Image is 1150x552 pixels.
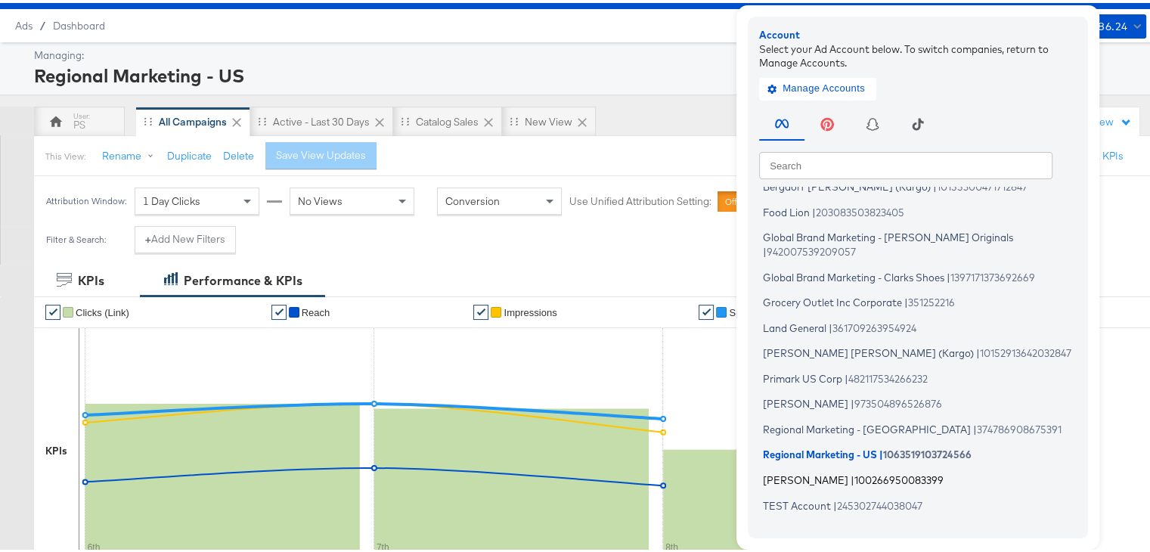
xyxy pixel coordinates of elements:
[845,369,848,381] span: |
[525,112,572,126] div: New View
[729,304,758,315] span: Spend
[763,203,810,215] span: Food Lion
[848,369,928,381] span: 482117534266232
[223,146,254,160] button: Delete
[763,268,944,280] span: Global Brand Marketing - Clarks Shoes
[883,445,972,457] span: 1063519103724566
[816,203,904,215] span: 203083503823405
[759,25,1077,39] div: Account
[767,242,856,254] span: 942007539209057
[78,269,104,287] div: KPIs
[976,344,980,356] span: |
[445,191,500,205] span: Conversion
[770,77,865,95] span: Manage Accounts
[45,193,127,203] div: Attribution Window:
[833,496,837,508] span: |
[73,115,85,129] div: PS
[1067,11,1146,36] button: $8,286.24
[184,269,302,287] div: Performance & KPIs
[908,293,955,305] span: 351252216
[763,242,767,254] span: |
[569,191,711,206] label: Use Unified Attribution Setting:
[759,74,876,97] button: Manage Accounts
[258,114,266,122] div: Drag to reorder tab
[159,112,227,126] div: All Campaigns
[763,395,848,407] span: [PERSON_NAME]
[401,114,409,122] div: Drag to reorder tab
[763,445,877,457] span: Regional Marketing - US
[854,395,942,407] span: 973504896526876
[91,140,170,167] button: Rename
[980,344,1071,356] span: 10152913642032847
[45,441,67,455] div: KPIs
[53,17,105,29] a: Dashboard
[947,268,950,280] span: |
[34,60,1142,85] div: Regional Marketing - US
[832,318,916,330] span: 361709263954924
[473,302,488,317] a: ✔
[870,522,962,534] span: 1004133309605220
[145,229,151,243] strong: +
[510,114,518,122] div: Drag to reorder tab
[45,231,107,242] div: Filter & Search:
[135,223,236,250] button: +Add New Filters
[763,471,848,483] span: [PERSON_NAME]
[763,293,902,305] span: Grocery Outlet Inc Corporate
[298,191,343,205] span: No Views
[144,114,152,122] div: Drag to reorder tab
[33,17,53,29] span: /
[933,178,937,190] span: |
[143,191,200,205] span: 1 Day Clicks
[763,228,1013,240] span: Global Brand Marketing - [PERSON_NAME] Originals
[851,395,854,407] span: |
[763,369,842,381] span: Primark US Corp
[15,17,33,29] span: Ads
[45,147,85,160] div: This View:
[854,471,944,483] span: 100266950083399
[759,39,1077,67] div: Select your Ad Account below. To switch companies, return to Manage Accounts.
[763,522,864,534] span: Total Wine Enterprise
[167,146,212,160] button: Duplicate
[879,445,883,457] span: |
[416,112,479,126] div: Catalog Sales
[504,304,556,315] span: Impressions
[904,293,908,305] span: |
[273,112,370,126] div: Active - Last 30 Days
[271,302,287,317] a: ✔
[937,178,1028,190] span: 10155300471712847
[950,268,1035,280] span: 1397171373692669
[851,471,854,483] span: |
[829,318,832,330] span: |
[302,304,330,315] span: Reach
[34,45,1142,60] div: Managing:
[866,522,870,534] span: |
[837,496,922,508] span: 245302744038047
[699,302,714,317] a: ✔
[977,420,1062,432] span: 374786908675391
[45,302,60,317] a: ✔
[973,420,977,432] span: |
[763,178,931,190] span: Bergdorf [PERSON_NAME] (Kargo)
[812,203,816,215] span: |
[763,496,831,508] span: TEST Account
[763,420,971,432] span: Regional Marketing - [GEOGRAPHIC_DATA]
[76,304,129,315] span: Clicks (Link)
[763,344,974,356] span: [PERSON_NAME] [PERSON_NAME] (Kargo)
[763,318,826,330] span: Land General
[1074,14,1128,33] div: $8,286.24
